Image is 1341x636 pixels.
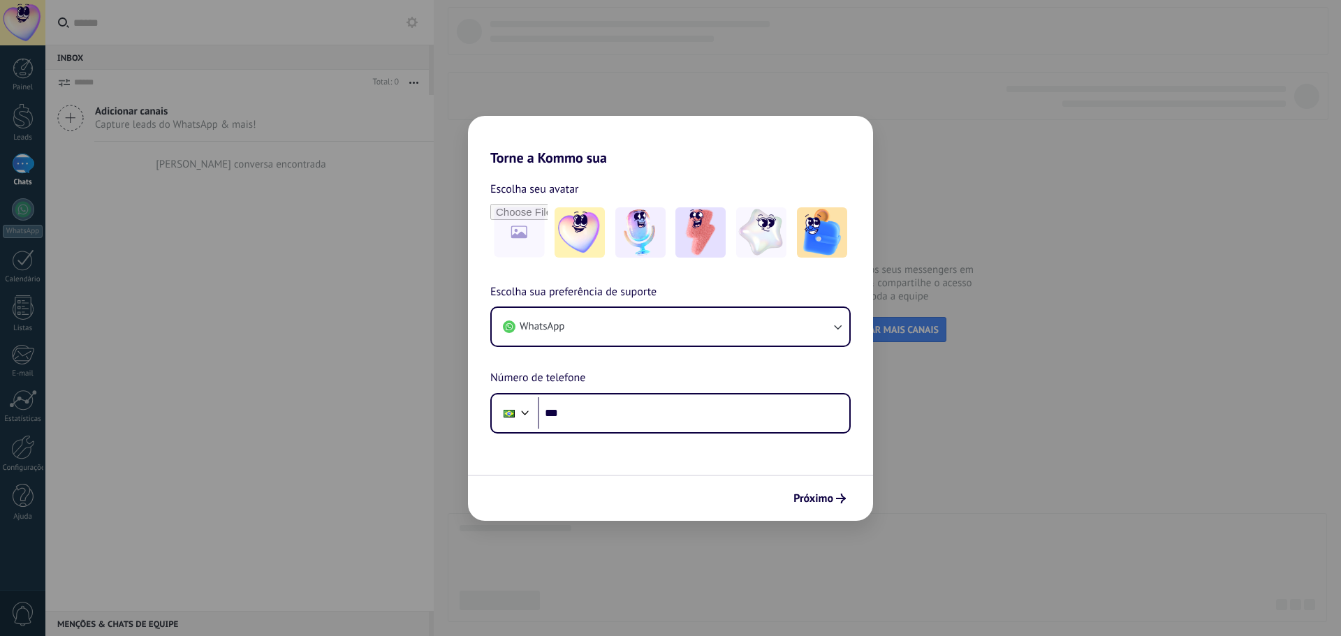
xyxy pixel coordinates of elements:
[615,207,666,258] img: -2.jpeg
[736,207,786,258] img: -4.jpeg
[787,487,852,510] button: Próximo
[490,180,579,198] span: Escolha seu avatar
[675,207,726,258] img: -3.jpeg
[490,283,657,302] span: Escolha sua preferência de suporte
[797,207,847,258] img: -5.jpeg
[555,207,605,258] img: -1.jpeg
[492,308,849,346] button: WhatsApp
[490,369,585,387] span: Número de telefone
[496,399,522,428] div: Brazil: + 55
[468,116,873,166] h2: Torne a Kommo sua
[520,320,564,334] span: WhatsApp
[793,494,833,503] span: Próximo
